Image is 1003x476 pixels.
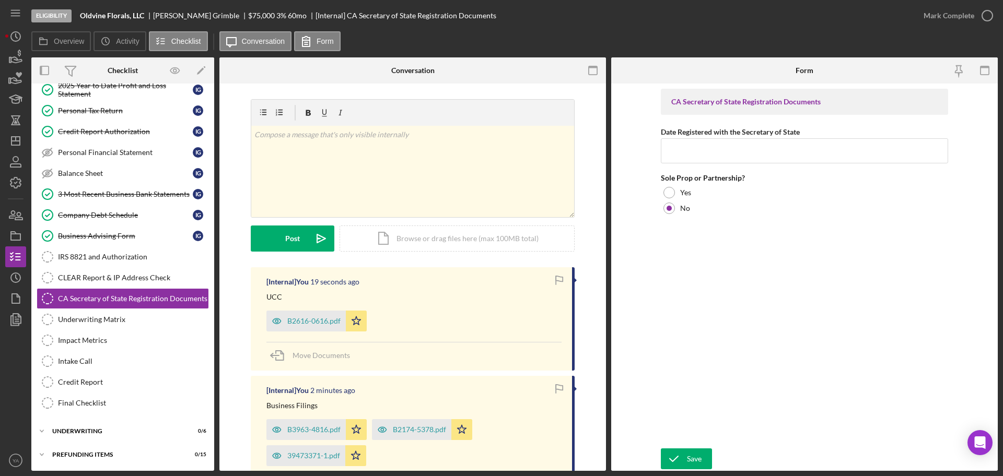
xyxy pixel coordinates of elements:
[5,450,26,471] button: YA
[671,98,938,106] div: CA Secretary of State Registration Documents
[52,451,180,458] div: Prefunding Items
[310,386,355,395] time: 2025-10-08 20:17
[287,317,341,325] div: B2616-0616.pdf
[37,79,209,100] a: 2025 Year to Date Profit and Loss StatementIG
[310,278,359,286] time: 2025-10-08 20:19
[37,142,209,163] a: Personal Financial StatementIG
[293,351,350,360] span: Move Documents
[58,273,208,282] div: CLEAR Report & IP Address Check
[393,425,446,434] div: B2174-5378.pdf
[171,37,201,45] label: Checklist
[287,425,341,434] div: B3963-4816.pdf
[37,184,209,205] a: 3 Most Recent Business Bank StatementsIG
[149,31,208,51] button: Checklist
[37,205,209,225] a: Company Debt ScheduleIG
[37,246,209,267] a: IRS 8821 and Authorization
[58,253,208,261] div: IRS 8821 and Authorization
[193,147,203,158] div: I G
[58,336,208,344] div: Impact Metrics
[37,163,209,184] a: Balance SheetIG
[687,448,702,469] div: Save
[58,232,193,240] div: Business Advising Form
[188,451,206,458] div: 0 / 15
[31,31,91,51] button: Overview
[37,351,209,372] a: Intake Call
[372,419,472,440] button: B2174-5378.pdf
[242,37,285,45] label: Conversation
[913,5,998,26] button: Mark Complete
[31,9,72,22] div: Eligibility
[37,267,209,288] a: CLEAR Report & IP Address Check
[287,451,340,460] div: 39473371-1.pdf
[193,126,203,137] div: I G
[37,121,209,142] a: Credit Report AuthorizationIG
[266,278,309,286] div: [Internal] You
[13,458,19,463] text: YA
[266,445,366,466] button: 39473371-1.pdf
[153,11,248,20] div: [PERSON_NAME] Grimble
[116,37,139,45] label: Activity
[266,342,360,368] button: Move Documents
[967,430,993,455] div: Open Intercom Messenger
[266,386,309,395] div: [Internal] You
[58,148,193,157] div: Personal Financial Statement
[219,31,292,51] button: Conversation
[680,188,691,197] label: Yes
[58,315,208,324] div: Underwriting Matrix
[288,11,307,20] div: 60 mo
[37,330,209,351] a: Impact Metrics
[680,204,690,212] label: No
[276,11,286,20] div: 3 %
[58,211,193,219] div: Company Debt Schedule
[266,419,367,440] button: B3963-4816.pdf
[266,291,282,303] p: UCC
[193,231,203,241] div: I G
[37,225,209,246] a: Business Advising FormIG
[193,189,203,199] div: I G
[37,288,209,309] a: CA Secretary of State Registration Documents
[661,448,712,469] button: Save
[80,11,144,20] b: Oldvine Florals, LLC
[58,357,208,365] div: Intake Call
[108,66,138,75] div: Checklist
[52,428,180,434] div: Underwriting
[37,309,209,330] a: Underwriting Matrix
[58,294,208,303] div: CA Secretary of State Registration Documents
[58,106,193,115] div: Personal Tax Return
[391,66,435,75] div: Conversation
[58,81,193,98] div: 2025 Year to Date Profit and Loss Statement
[248,11,275,20] span: $75,000
[796,66,813,75] div: Form
[54,37,84,45] label: Overview
[37,392,209,413] a: Final Checklist
[661,174,948,182] div: Sole Prop or Partnership?
[58,378,208,386] div: Credit Report
[924,5,974,26] div: Mark Complete
[266,400,318,411] p: Business Filings
[94,31,146,51] button: Activity
[58,190,193,198] div: 3 Most Recent Business Bank Statements
[193,105,203,116] div: I G
[188,428,206,434] div: 0 / 6
[37,372,209,392] a: Credit Report
[193,210,203,220] div: I G
[193,85,203,95] div: I G
[251,225,334,252] button: Post
[317,37,334,45] label: Form
[316,11,496,20] div: [Internal] CA Secretary of State Registration Documents
[58,399,208,407] div: Final Checklist
[294,31,341,51] button: Form
[58,169,193,177] div: Balance Sheet
[285,225,300,252] div: Post
[193,168,203,178] div: I G
[37,100,209,121] a: Personal Tax ReturnIG
[661,127,800,136] label: Date Registered with the Secretary of State
[58,127,193,136] div: Credit Report Authorization
[266,311,367,331] button: B2616-0616.pdf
